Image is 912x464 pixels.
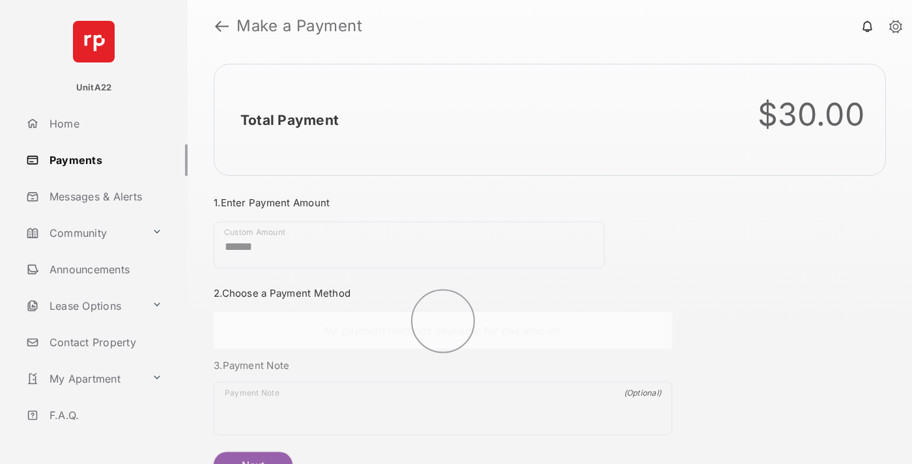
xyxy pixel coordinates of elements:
[240,112,339,128] h2: Total Payment
[21,400,188,431] a: F.A.Q.
[76,81,112,94] p: UnitA22
[21,144,188,176] a: Payments
[758,96,865,133] div: $30.00
[21,290,147,321] a: Lease Options
[21,181,188,212] a: Messages & Alerts
[21,108,188,139] a: Home
[21,327,188,358] a: Contact Property
[214,197,672,209] h3: 1. Enter Payment Amount
[214,359,672,372] h3: 3. Payment Note
[21,217,147,249] a: Community
[21,254,188,285] a: Announcements
[236,18,362,34] strong: Make a Payment
[73,21,115,62] img: svg+xml;base64,PHN2ZyB4bWxucz0iaHR0cDovL3d3dy53My5vcmcvMjAwMC9zdmciIHdpZHRoPSI2NCIgaGVpZ2h0PSI2NC...
[21,363,147,394] a: My Apartment
[214,287,672,299] h3: 2. Choose a Payment Method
